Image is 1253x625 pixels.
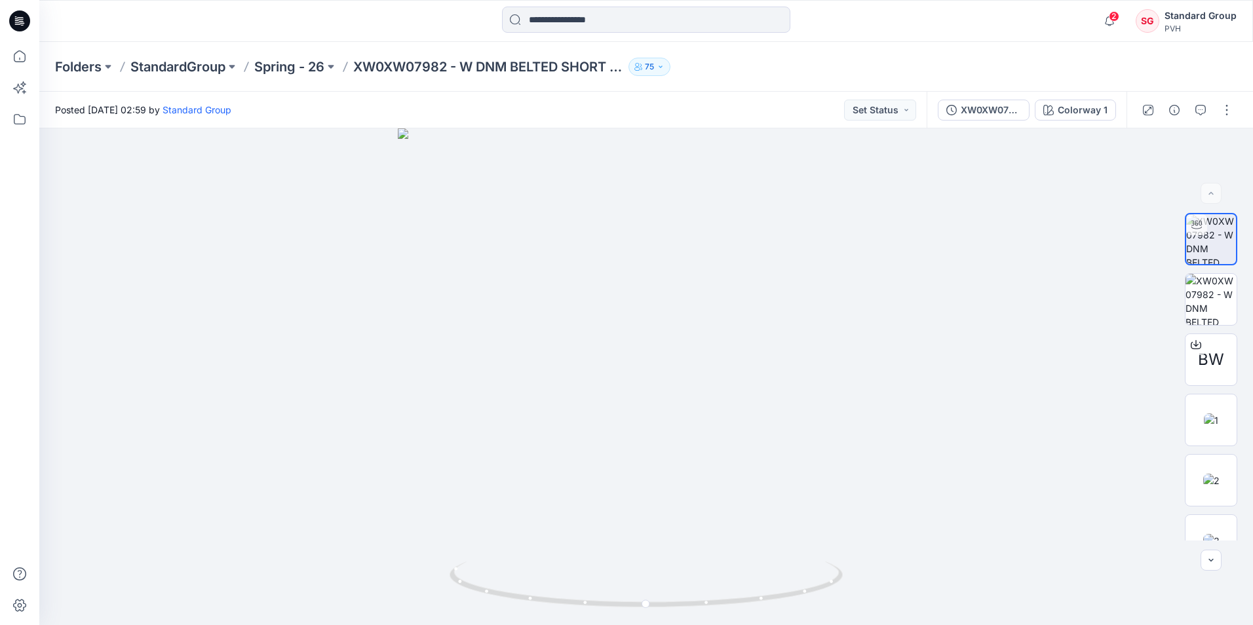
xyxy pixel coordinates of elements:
button: Details [1164,100,1185,121]
div: Standard Group [1165,8,1237,24]
img: 3 [1203,534,1220,548]
p: XW0XW07982 - W DNM BELTED SHORT HW MERCY-Spring 2026 [353,58,623,76]
a: Standard Group [163,104,231,115]
button: Colorway 1 [1035,100,1116,121]
div: XW0XW07982 - W DNM BELTED SHORT HW MERCY-Spring 2026 [961,103,1021,117]
img: XW0XW07982 - W DNM BELTED SHORT HW MERCY [1186,274,1237,325]
span: Posted [DATE] 02:59 by [55,103,231,117]
img: 2 [1203,474,1220,487]
div: Colorway 1 [1058,103,1108,117]
button: XW0XW07982 - W DNM BELTED SHORT HW MERCY-Spring 2026 [938,100,1030,121]
a: Spring - 26 [254,58,324,76]
span: 2 [1109,11,1119,22]
img: XW0XW07982 - W DNM BELTED SHORT HW MERCY-Spring 2026 [1186,214,1236,264]
button: 75 [628,58,670,76]
span: BW [1198,348,1224,371]
div: SG [1136,9,1159,33]
div: PVH [1165,24,1237,33]
a: Folders [55,58,102,76]
a: StandardGroup [130,58,225,76]
img: 1 [1204,413,1218,427]
p: 75 [645,60,654,74]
